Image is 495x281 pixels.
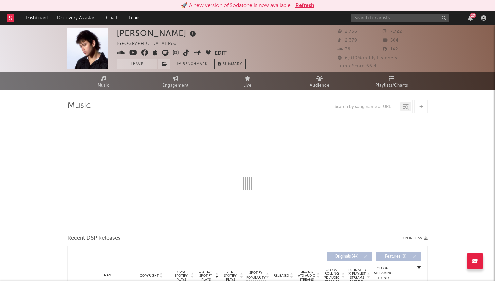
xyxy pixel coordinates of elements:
[117,59,157,69] button: Track
[117,40,184,48] div: [GEOGRAPHIC_DATA] | Pop
[223,62,242,66] span: Summary
[376,82,408,90] span: Playlists/Charts
[246,271,266,280] span: Spotify Popularity
[310,82,330,90] span: Audience
[338,47,351,51] span: 38
[124,11,145,25] a: Leads
[21,11,52,25] a: Dashboard
[468,15,473,21] button: 23
[67,234,120,242] span: Recent DSP Releases
[400,236,428,240] button: Export CSV
[381,255,411,259] span: Features ( 0 )
[87,273,130,278] div: Name
[331,104,400,110] input: Search by song name or URL
[101,11,124,25] a: Charts
[351,14,449,22] input: Search for artists
[338,56,397,60] span: 6,019 Monthly Listeners
[98,82,110,90] span: Music
[214,59,246,69] button: Summary
[174,59,211,69] a: Benchmark
[181,2,292,10] div: 🚀 A new version of Sodatone is now available.
[356,72,428,90] a: Playlists/Charts
[338,64,376,68] span: Jump Score: 66.4
[52,11,101,25] a: Discovery Assistant
[284,72,356,90] a: Audience
[183,60,208,68] span: Benchmark
[117,28,198,39] div: [PERSON_NAME]
[383,47,398,51] span: 142
[162,82,189,90] span: Engagement
[470,13,476,18] div: 23
[67,72,139,90] a: Music
[338,38,357,43] span: 2,379
[338,30,357,34] span: 2,736
[383,38,399,43] span: 504
[332,255,362,259] span: Originals ( 44 )
[376,252,421,261] button: Features(0)
[274,274,289,278] span: Released
[215,50,227,58] button: Edit
[243,82,252,90] span: Live
[327,252,372,261] button: Originals(44)
[295,2,314,10] button: Refresh
[139,72,211,90] a: Engagement
[211,72,284,90] a: Live
[140,274,159,278] span: Copyright
[383,30,402,34] span: 7,722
